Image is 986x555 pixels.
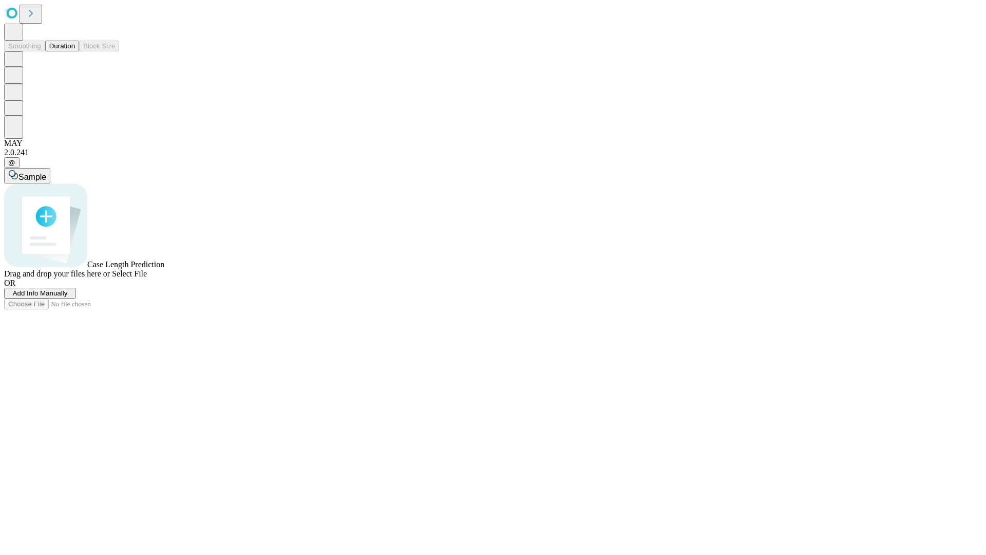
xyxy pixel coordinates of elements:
[8,159,15,166] span: @
[4,148,982,157] div: 2.0.241
[4,288,76,299] button: Add Info Manually
[79,41,119,51] button: Block Size
[4,139,982,148] div: MAY
[4,168,50,183] button: Sample
[4,157,20,168] button: @
[4,269,110,278] span: Drag and drop your files here or
[112,269,147,278] span: Select File
[45,41,79,51] button: Duration
[87,260,164,269] span: Case Length Prediction
[18,173,46,181] span: Sample
[4,41,45,51] button: Smoothing
[13,289,68,297] span: Add Info Manually
[4,279,15,287] span: OR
